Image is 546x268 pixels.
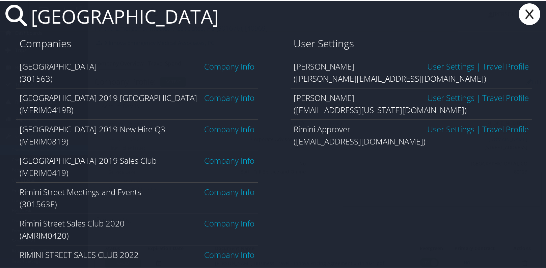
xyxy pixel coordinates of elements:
div: (301563E) [20,197,255,210]
a: Company Info [204,123,255,134]
span: Rimini Approver [294,123,351,134]
a: Company Info [204,91,255,103]
div: ([PERSON_NAME][EMAIL_ADDRESS][DOMAIN_NAME]) [294,72,529,84]
h1: Companies [20,36,255,50]
a: View OBT Profile [482,123,529,134]
span: | [474,91,482,103]
span: [PERSON_NAME] [294,60,355,71]
div: (MERIM0819) [20,135,255,147]
span: | [474,60,482,71]
div: (AMRIM0420) [20,229,255,241]
a: User Settings [427,60,474,71]
a: User Settings [427,91,474,103]
div: (MERIM0419B) [20,103,255,115]
a: Company Info [204,154,255,165]
div: ([EMAIL_ADDRESS][US_STATE][DOMAIN_NAME]) [294,103,529,115]
span: [PERSON_NAME] [294,91,355,103]
a: Company Info [204,60,255,71]
a: Company Info [204,217,255,228]
span: [GEOGRAPHIC_DATA] 2019 [GEOGRAPHIC_DATA] [20,91,197,103]
a: View OBT Profile [482,60,529,71]
div: (MERIM0419) [20,166,255,178]
span: [GEOGRAPHIC_DATA] [20,60,97,71]
span: [GEOGRAPHIC_DATA] 2019 New Hire Q3 [20,123,165,134]
span: [GEOGRAPHIC_DATA] 2019 Sales Club [20,154,157,165]
a: Company Info [204,186,255,197]
a: Company Info [204,248,255,260]
span: Rimini Street Meetings and Events [20,186,141,197]
h1: User Settings [294,36,529,50]
div: ([EMAIL_ADDRESS][DOMAIN_NAME]) [294,135,529,147]
span: Rimini Street Sales Club 2020 [20,217,125,228]
a: User Settings [427,123,474,134]
span: RIMINI STREET SALES CLUB 2022 [20,248,139,260]
a: View OBT Profile [482,91,529,103]
div: (301563) [20,72,255,84]
span: | [474,123,482,134]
